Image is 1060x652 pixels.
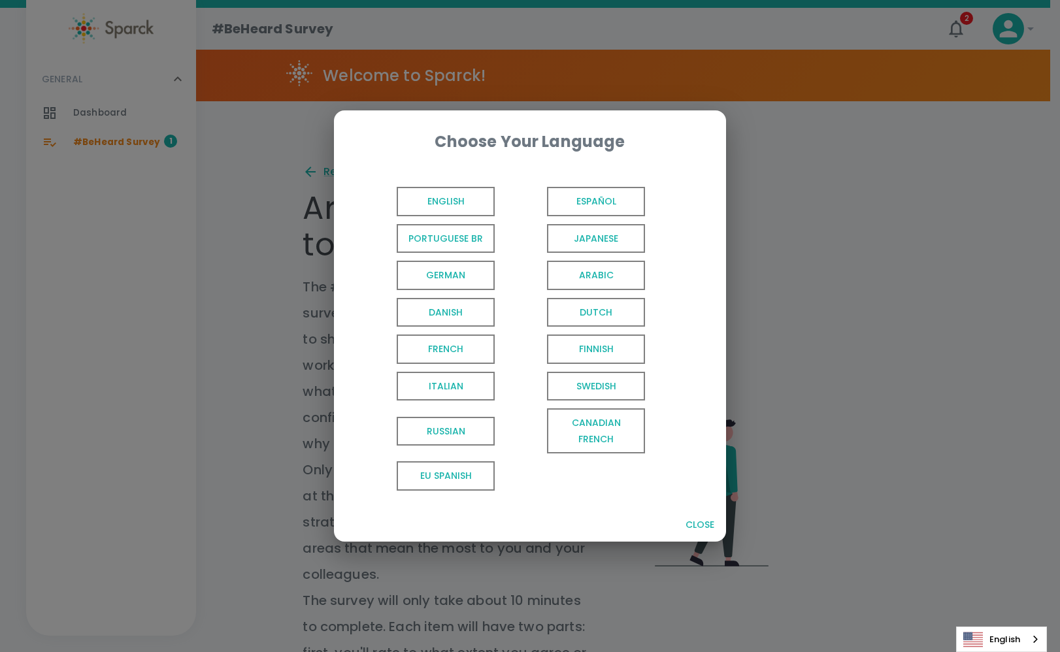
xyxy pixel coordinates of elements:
[397,334,495,364] span: French
[500,220,650,257] button: Japanese
[350,457,500,495] button: EU Spanish
[500,404,650,457] button: Canadian French
[500,368,650,405] button: Swedish
[547,408,645,453] span: Canadian French
[500,257,650,294] button: Arabic
[547,224,645,253] span: Japanese
[350,331,500,368] button: French
[397,461,495,491] span: EU Spanish
[957,627,1046,651] a: English
[350,257,500,294] button: German
[350,368,500,405] button: Italian
[397,187,495,216] span: English
[956,627,1047,652] div: Language
[956,627,1047,652] aside: Language selected: English
[397,298,495,327] span: Danish
[397,372,495,401] span: Italian
[679,513,721,537] button: Close
[547,334,645,364] span: Finnish
[547,372,645,401] span: Swedish
[500,183,650,220] button: Español
[500,294,650,331] button: Dutch
[547,261,645,290] span: Arabic
[397,417,495,446] span: Russian
[500,331,650,368] button: Finnish
[350,404,500,457] button: Russian
[350,294,500,331] button: Danish
[355,131,705,152] div: Choose Your Language
[350,220,500,257] button: Portuguese BR
[547,298,645,327] span: Dutch
[397,261,495,290] span: German
[397,224,495,253] span: Portuguese BR
[350,183,500,220] button: English
[547,187,645,216] span: Español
